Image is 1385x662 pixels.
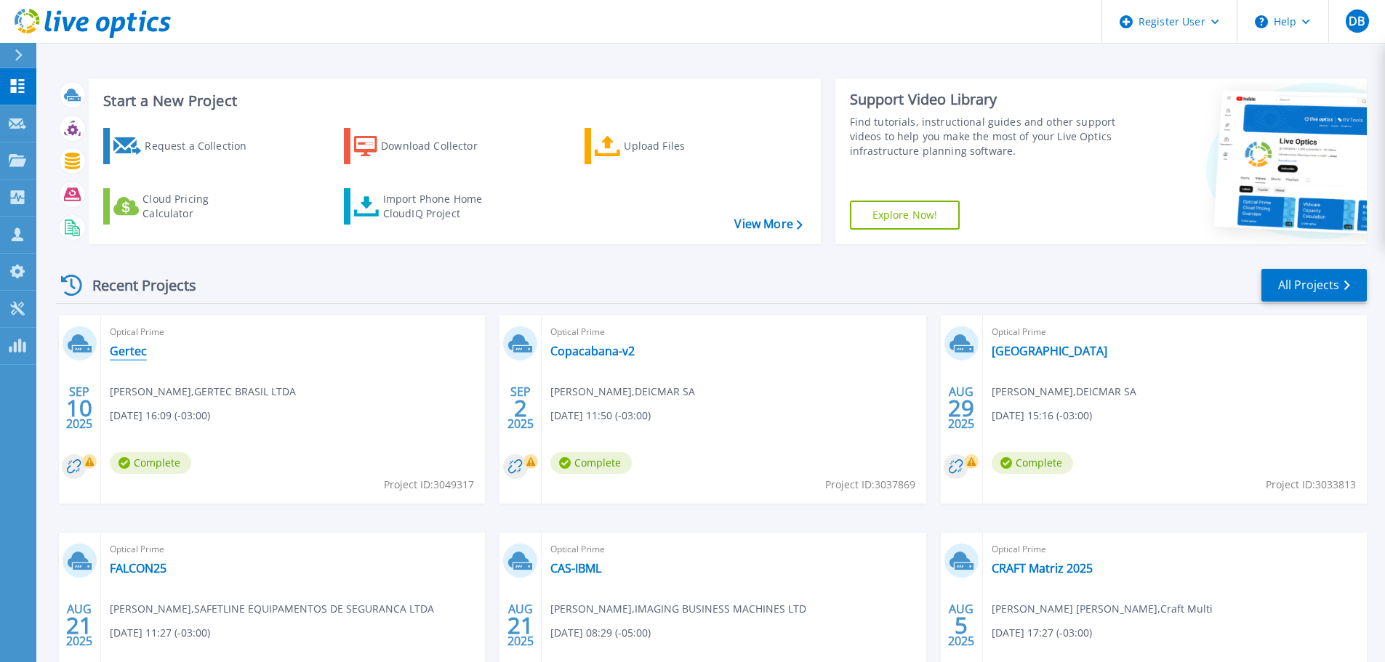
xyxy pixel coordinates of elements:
div: AUG 2025 [507,599,534,652]
a: FALCON25 [110,561,166,576]
span: 2 [514,402,527,414]
span: [DATE] 15:16 (-03:00) [992,408,1092,424]
span: Complete [992,452,1073,474]
span: Optical Prime [992,541,1358,557]
div: Support Video Library [850,90,1121,109]
a: Copacabana-v2 [550,344,635,358]
span: Optical Prime [992,324,1358,340]
span: [PERSON_NAME] , GERTEC BRASIL LTDA [110,384,296,400]
span: [DATE] 11:50 (-03:00) [550,408,651,424]
div: Download Collector [381,132,497,161]
div: Request a Collection [145,132,261,161]
span: [PERSON_NAME] [PERSON_NAME] , Craft Multi [992,601,1213,617]
a: Download Collector [344,128,506,164]
span: DB [1349,15,1365,27]
span: [DATE] 08:29 (-05:00) [550,625,651,641]
div: Import Phone Home CloudIQ Project [383,192,497,221]
div: SEP 2025 [65,382,93,435]
div: Find tutorials, instructional guides and other support videos to help you make the most of your L... [850,115,1121,158]
a: Explore Now! [850,201,960,230]
div: Recent Projects [56,267,216,303]
span: 21 [507,619,534,631]
span: 10 [66,402,92,414]
span: Optical Prime [110,324,476,340]
span: [DATE] 11:27 (-03:00) [110,625,210,641]
span: Project ID: 3037869 [825,477,915,493]
span: Complete [550,452,632,474]
span: 29 [948,402,974,414]
span: [PERSON_NAME] , IMAGING BUSINESS MACHINES LTD [550,601,806,617]
span: Optical Prime [110,541,476,557]
a: Request a Collection [103,128,265,164]
div: SEP 2025 [507,382,534,435]
span: [PERSON_NAME] , SAFETLINE EQUIPAMENTOS DE SEGURANCA LTDA [110,601,434,617]
a: Upload Files [585,128,747,164]
a: CAS-IBML [550,561,601,576]
a: All Projects [1261,269,1367,302]
div: AUG 2025 [947,382,975,435]
a: Cloud Pricing Calculator [103,188,265,225]
span: Project ID: 3033813 [1266,477,1356,493]
span: Optical Prime [550,541,917,557]
span: Complete [110,452,191,474]
div: Cloud Pricing Calculator [142,192,259,221]
span: 5 [955,619,968,631]
a: CRAFT Matriz 2025 [992,561,1093,576]
a: Gertec [110,344,147,358]
div: AUG 2025 [65,599,93,652]
div: AUG 2025 [947,599,975,652]
span: [PERSON_NAME] , DEICMAR SA [550,384,695,400]
div: Upload Files [624,132,740,161]
span: 21 [66,619,92,631]
a: [GEOGRAPHIC_DATA] [992,344,1107,358]
span: [PERSON_NAME] , DEICMAR SA [992,384,1136,400]
span: Project ID: 3049317 [384,477,474,493]
h3: Start a New Project [103,93,802,109]
a: View More [734,217,802,231]
span: [DATE] 16:09 (-03:00) [110,408,210,424]
span: Optical Prime [550,324,917,340]
span: [DATE] 17:27 (-03:00) [992,625,1092,641]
